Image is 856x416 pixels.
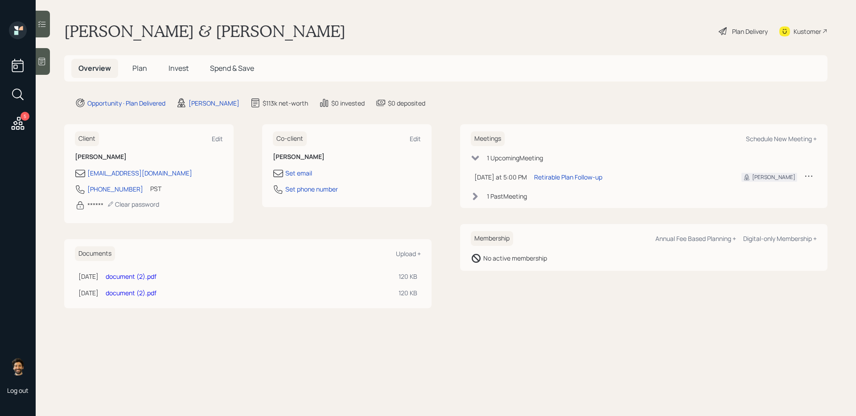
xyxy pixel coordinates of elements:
[78,63,111,73] span: Overview
[9,358,27,375] img: eric-schwartz-headshot.png
[107,200,159,208] div: Clear password
[388,98,425,108] div: $0 deposited
[78,288,99,298] div: [DATE]
[7,386,29,395] div: Log out
[273,153,421,161] h6: [PERSON_NAME]
[794,27,821,36] div: Kustomer
[106,289,156,297] a: document (2).pdf
[399,288,417,298] div: 120 KB
[212,135,223,143] div: Edit
[487,153,543,163] div: 1 Upcoming Meeting
[399,272,417,281] div: 120 KB
[75,153,223,161] h6: [PERSON_NAME]
[655,234,736,243] div: Annual Fee Based Planning +
[106,272,156,281] a: document (2).pdf
[410,135,421,143] div: Edit
[87,184,143,194] div: [PHONE_NUMBER]
[396,249,421,258] div: Upload +
[150,184,161,193] div: PST
[471,231,513,246] h6: Membership
[87,98,165,108] div: Opportunity · Plan Delivered
[285,168,312,178] div: Set email
[752,173,795,181] div: [PERSON_NAME]
[263,98,308,108] div: $113k net-worth
[169,63,189,73] span: Invest
[87,168,192,178] div: [EMAIL_ADDRESS][DOMAIN_NAME]
[746,135,817,143] div: Schedule New Meeting +
[75,246,115,261] h6: Documents
[471,131,505,146] h6: Meetings
[474,172,527,182] div: [DATE] at 5:00 PM
[132,63,147,73] span: Plan
[743,234,817,243] div: Digital-only Membership +
[78,272,99,281] div: [DATE]
[487,192,527,201] div: 1 Past Meeting
[534,172,602,182] div: Retirable Plan Follow-up
[189,98,239,108] div: [PERSON_NAME]
[732,27,768,36] div: Plan Delivery
[331,98,365,108] div: $0 invested
[285,184,338,194] div: Set phone number
[483,253,547,263] div: No active membership
[21,112,29,121] div: 5
[273,131,307,146] h6: Co-client
[64,21,346,41] h1: [PERSON_NAME] & [PERSON_NAME]
[210,63,254,73] span: Spend & Save
[75,131,99,146] h6: Client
